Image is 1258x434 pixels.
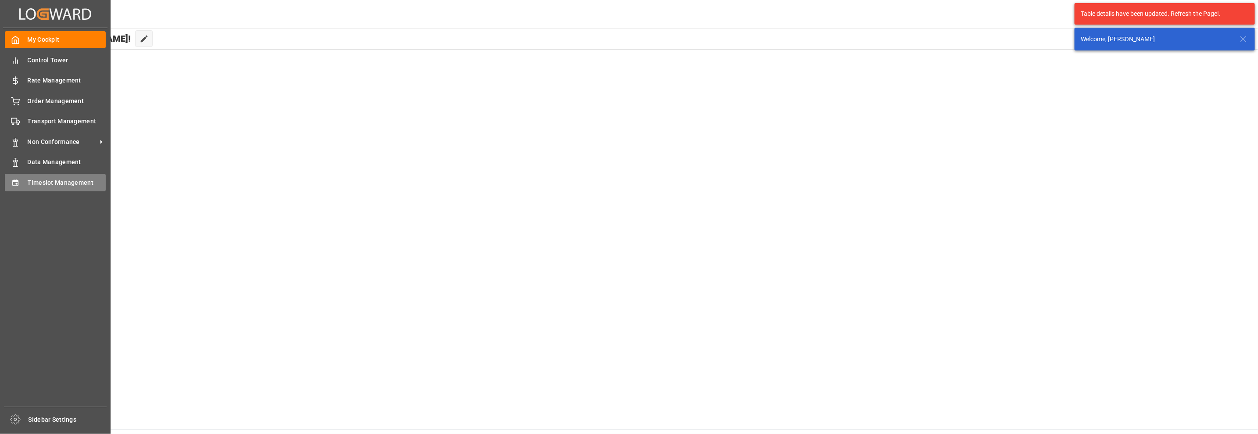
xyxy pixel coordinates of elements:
span: Order Management [28,97,106,106]
span: My Cockpit [28,35,106,44]
span: Timeslot Management [28,178,106,187]
a: My Cockpit [5,31,106,48]
span: Rate Management [28,76,106,85]
span: Transport Management [28,117,106,126]
a: Rate Management [5,72,106,89]
div: Welcome, [PERSON_NAME] [1081,35,1232,44]
a: Data Management [5,154,106,171]
span: Control Tower [28,56,106,65]
a: Control Tower [5,51,106,68]
span: Sidebar Settings [29,415,107,424]
a: Transport Management [5,113,106,130]
a: Timeslot Management [5,174,106,191]
span: Non Conformance [28,137,97,147]
a: Order Management [5,92,106,109]
div: Table details have been updated. Refresh the Page!. [1081,9,1242,18]
span: Data Management [28,158,106,167]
